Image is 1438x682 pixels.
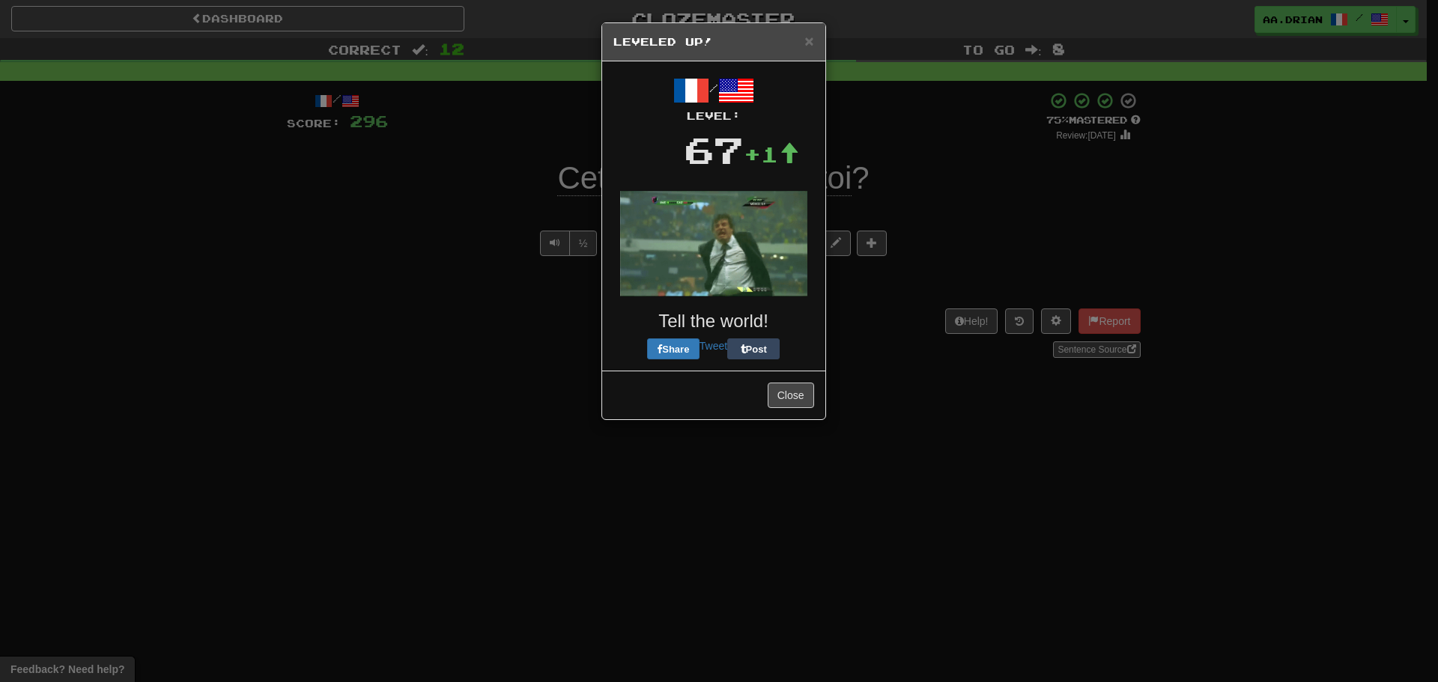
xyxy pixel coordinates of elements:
a: Tweet [700,340,727,352]
button: Share [647,338,700,359]
div: Level: [613,109,814,124]
span: × [804,32,813,49]
h5: Leveled Up! [613,34,814,49]
div: +1 [744,139,799,169]
div: 67 [684,124,744,176]
button: Close [768,383,814,408]
h3: Tell the world! [613,311,814,331]
div: / [613,73,814,124]
button: Post [727,338,780,359]
img: soccer-coach-2-a9306edb2ed3f6953285996bb4238f2040b39cbea5cfbac61ac5b5c8179d3151.gif [620,191,807,296]
button: Close [804,33,813,49]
